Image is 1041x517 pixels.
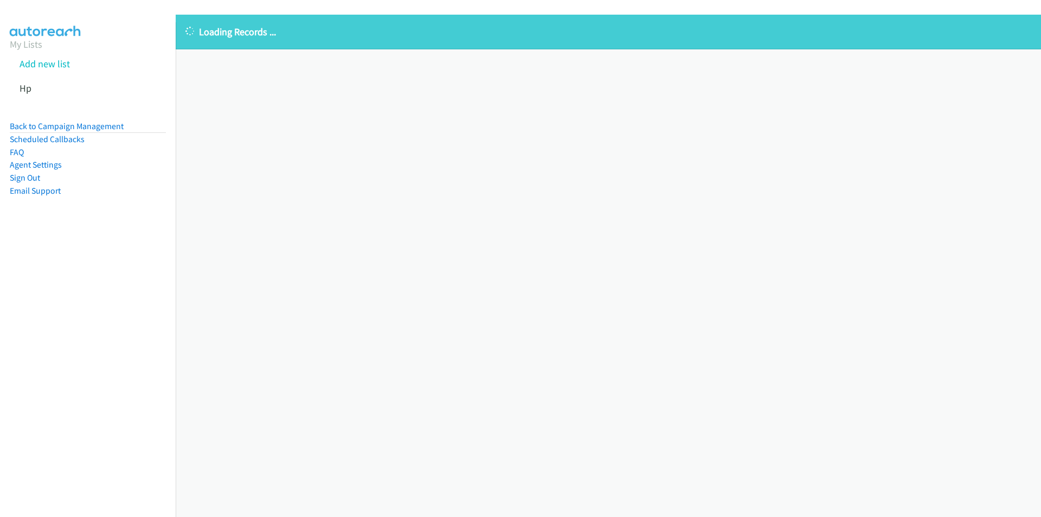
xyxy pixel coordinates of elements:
[20,82,31,94] a: Hp
[10,147,24,157] a: FAQ
[10,134,85,144] a: Scheduled Callbacks
[185,24,1031,39] p: Loading Records ...
[10,38,42,50] a: My Lists
[20,58,70,70] a: Add new list
[10,159,62,170] a: Agent Settings
[10,173,40,183] a: Sign Out
[10,186,61,196] a: Email Support
[10,121,124,131] a: Back to Campaign Management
